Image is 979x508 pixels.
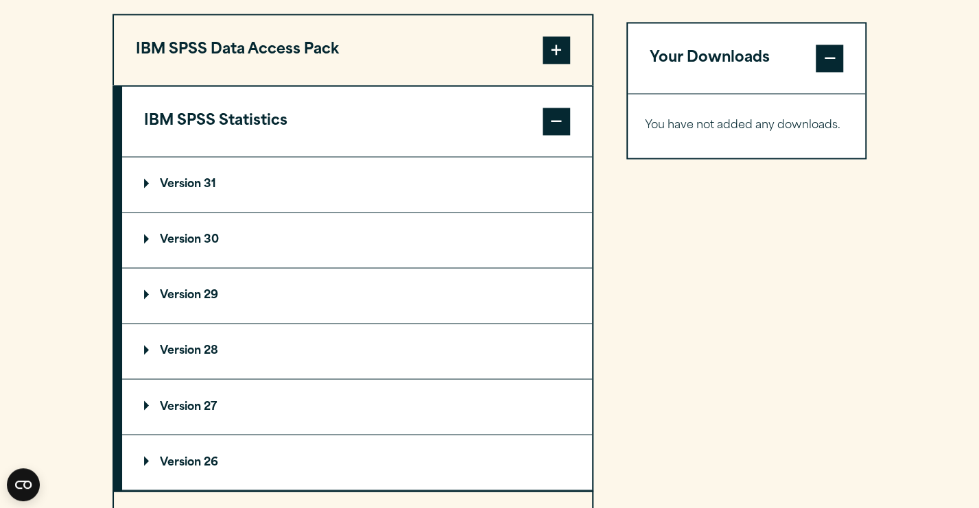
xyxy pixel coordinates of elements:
button: IBM SPSS Statistics [122,86,592,156]
summary: Version 28 [122,324,592,378]
p: Version 30 [144,234,219,245]
p: Version 27 [144,401,217,412]
p: Version 28 [144,346,218,356]
p: You have not added any downloads. [645,116,849,136]
summary: Version 31 [122,157,592,212]
button: Your Downloads [628,23,866,93]
p: Version 29 [144,290,218,301]
div: IBM SPSS Statistics [122,156,592,490]
summary: Version 27 [122,379,592,434]
p: Version 31 [144,179,216,190]
summary: Version 30 [122,213,592,267]
summary: Version 26 [122,435,592,489]
div: Your Downloads [628,93,866,158]
summary: Version 29 [122,268,592,323]
button: IBM SPSS Data Access Pack [114,15,592,85]
p: Version 26 [144,457,218,468]
button: Open CMP widget [7,468,40,501]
